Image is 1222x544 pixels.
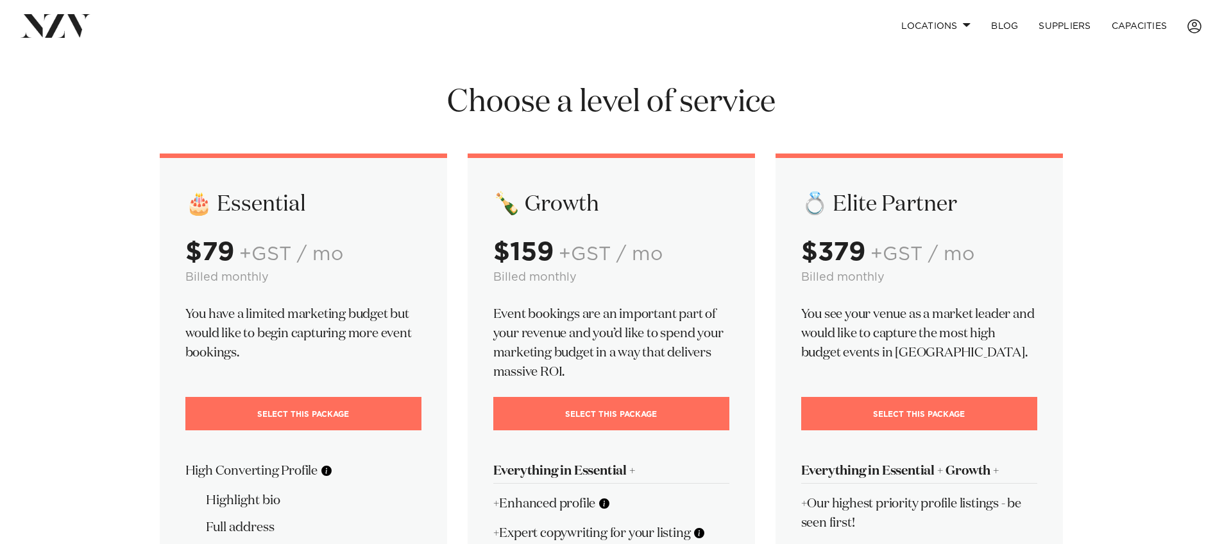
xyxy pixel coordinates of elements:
[239,245,343,264] span: +GST / mo
[185,190,421,218] h2: 🎂 Essential
[870,245,974,264] span: +GST / mo
[493,523,729,543] p: +Expert copywriting for your listing
[185,397,421,430] a: Select This Package
[185,272,269,283] small: Billed monthly
[1101,12,1178,40] a: Capacities
[185,304,421,362] p: You have a limited marketing budget but would like to begin capturing more event bookings.
[493,494,729,513] p: +Enhanced profile
[1028,12,1101,40] a: SUPPLIERS
[185,240,234,265] strong: $79
[185,461,421,480] p: High Converting Profile
[801,494,1037,532] p: +Our highest priority profile listings - be seen first!
[801,464,999,477] strong: Everything in Essential + Growth +
[493,190,729,218] h2: 🍾 Growth
[493,240,554,265] strong: $159
[493,397,729,430] a: Select This Package
[801,190,1037,218] h2: 💍 Elite Partner
[801,397,1037,430] a: Select This Package
[493,304,729,382] p: Event bookings are an important part of your revenue and you’d like to spend your marketing budge...
[801,272,885,283] small: Billed monthly
[21,14,90,37] img: nzv-logo.png
[493,464,636,477] strong: Everything in Essential +
[981,12,1028,40] a: BLOG
[160,83,1063,123] h1: Choose a level of service
[559,245,663,264] span: +GST / mo
[891,12,981,40] a: Locations
[206,518,421,537] li: Full address
[801,240,865,265] strong: $379
[493,272,577,283] small: Billed monthly
[801,304,1037,362] p: You see your venue as a market leader and would like to capture the most high budget events in [G...
[206,491,421,510] li: Highlight bio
